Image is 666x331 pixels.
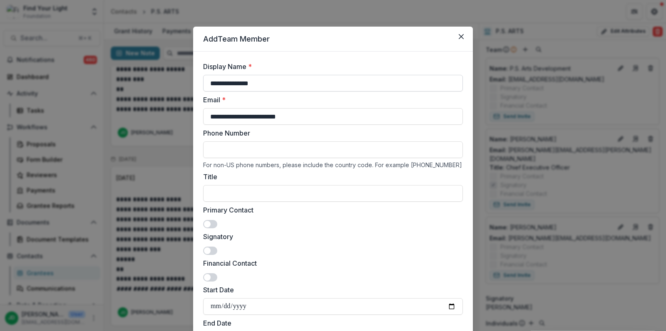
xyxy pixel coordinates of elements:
[203,285,458,295] label: Start Date
[203,205,458,215] label: Primary Contact
[203,128,458,138] label: Phone Number
[193,27,473,52] header: Add Team Member
[203,172,458,182] label: Title
[203,232,458,242] label: Signatory
[203,95,458,105] label: Email
[203,258,458,268] label: Financial Contact
[455,30,468,43] button: Close
[203,161,463,168] div: For non-US phone numbers, please include the country code. For example [PHONE_NUMBER]
[203,62,458,72] label: Display Name
[203,318,458,328] label: End Date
